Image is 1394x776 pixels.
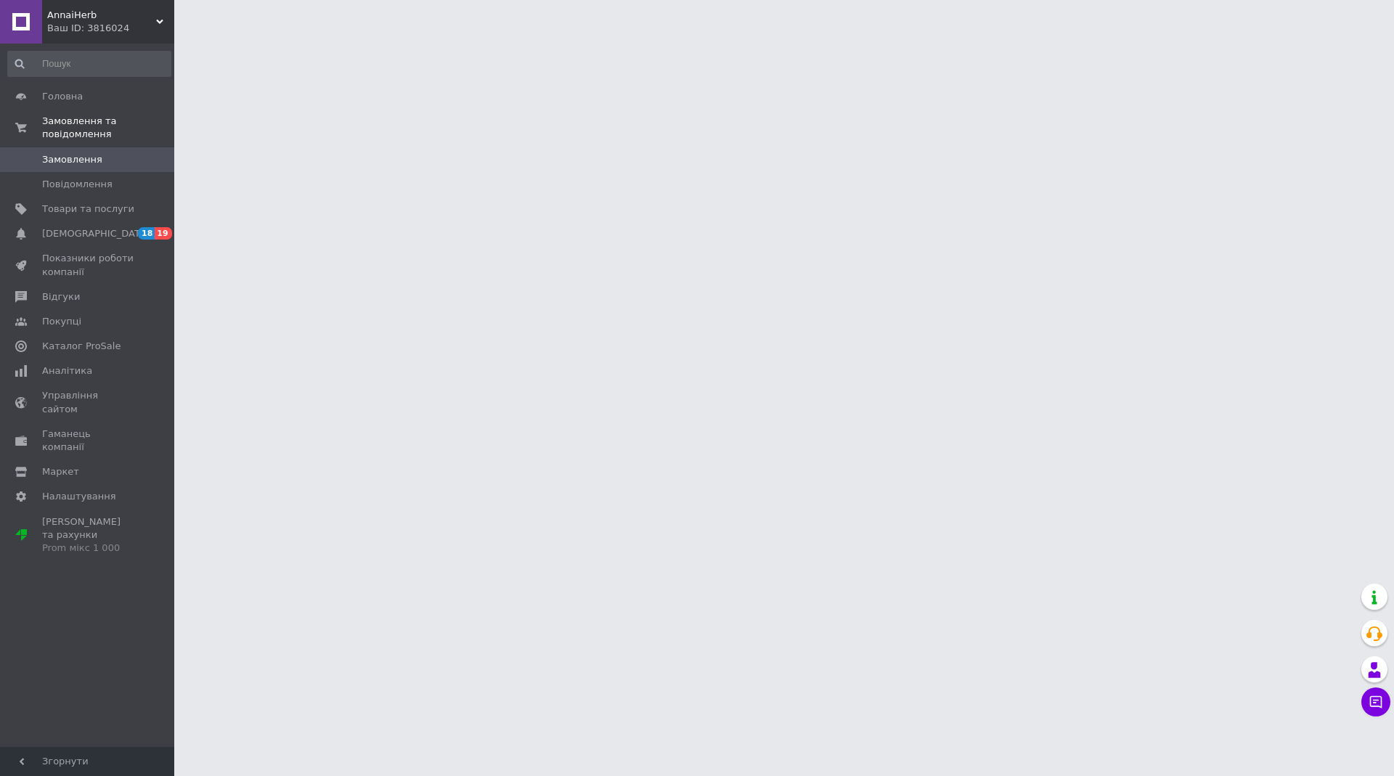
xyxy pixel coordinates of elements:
[42,115,174,141] span: Замовлення та повідомлення
[42,203,134,216] span: Товари та послуги
[42,389,134,415] span: Управління сайтом
[42,490,116,503] span: Налаштування
[42,227,150,240] span: [DEMOGRAPHIC_DATA]
[42,465,79,478] span: Маркет
[42,252,134,278] span: Показники роботи компанії
[7,51,171,77] input: Пошук
[138,227,155,240] span: 18
[42,153,102,166] span: Замовлення
[1361,687,1390,716] button: Чат з покупцем
[42,178,113,191] span: Повідомлення
[155,227,171,240] span: 19
[47,9,156,22] span: AnnaiHerb
[47,22,174,35] div: Ваш ID: 3816024
[42,90,83,103] span: Головна
[42,315,81,328] span: Покупці
[42,340,121,353] span: Каталог ProSale
[42,290,80,303] span: Відгуки
[42,364,92,377] span: Аналітика
[42,515,134,555] span: [PERSON_NAME] та рахунки
[42,428,134,454] span: Гаманець компанії
[42,542,134,555] div: Prom мікс 1 000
